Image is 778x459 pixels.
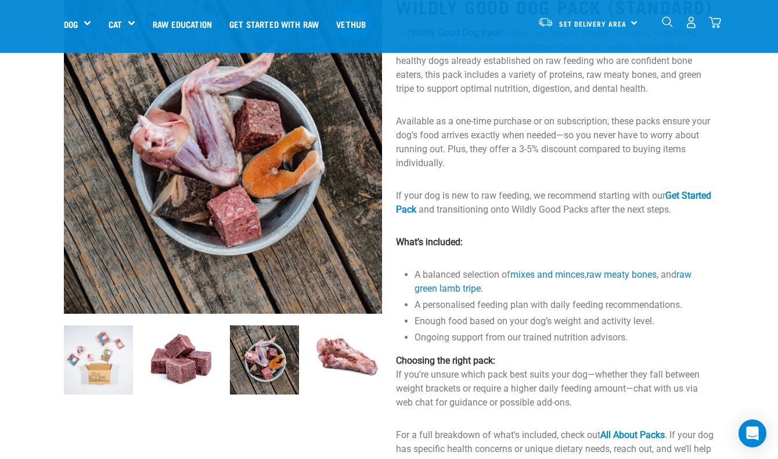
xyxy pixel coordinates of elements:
p: If your dog is new to raw feeding, we recommend starting with our and transitioning onto Wildly G... [396,189,714,217]
span: Set Delivery Area [559,21,626,26]
a: Cat [109,17,122,31]
img: home-icon-1@2x.png [662,16,673,27]
strong: What’s included: [396,236,463,248]
p: Our makes raw feeding simple, providing everything your dog needs for a balanced diet over two or... [396,26,714,96]
strong: Choosing the right pack: [396,355,495,366]
img: Cubes [147,325,216,395]
p: If you're unsure which pack best suits your dog—whether they fall between weight brackets or requ... [396,354,714,410]
img: van-moving.png [538,17,553,27]
img: Assortment of Raw Essentials Ingredients Including, Salmon Fillet, Cubed Beef And Tripe, Turkey W... [230,325,299,395]
a: All About Packs [600,429,665,440]
img: user.png [685,16,697,28]
a: Dog [64,17,78,31]
a: Vethub [327,1,374,47]
li: A personalised feeding plan with daily feeding recommendations. [415,298,714,312]
a: Get started with Raw [221,1,327,47]
a: Raw Education [144,1,221,47]
img: home-icon@2x.png [709,16,721,28]
img: Dog 0 2sec [64,325,133,395]
a: mixes and minces [510,269,585,280]
p: Available as a one-time purchase or on subscription, these packs ensure your dog’s food arrives e... [396,114,714,170]
li: Ongoing support from our trained nutrition advisors. [415,331,714,345]
li: Enough food based on your dog’s weight and activity level. [415,314,714,328]
li: A balanced selection of , , and . [415,268,714,296]
img: 1205 Veal Brisket 1pp 01 [313,325,382,395]
a: raw meaty bones [586,269,657,280]
div: Open Intercom Messenger [739,419,766,447]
